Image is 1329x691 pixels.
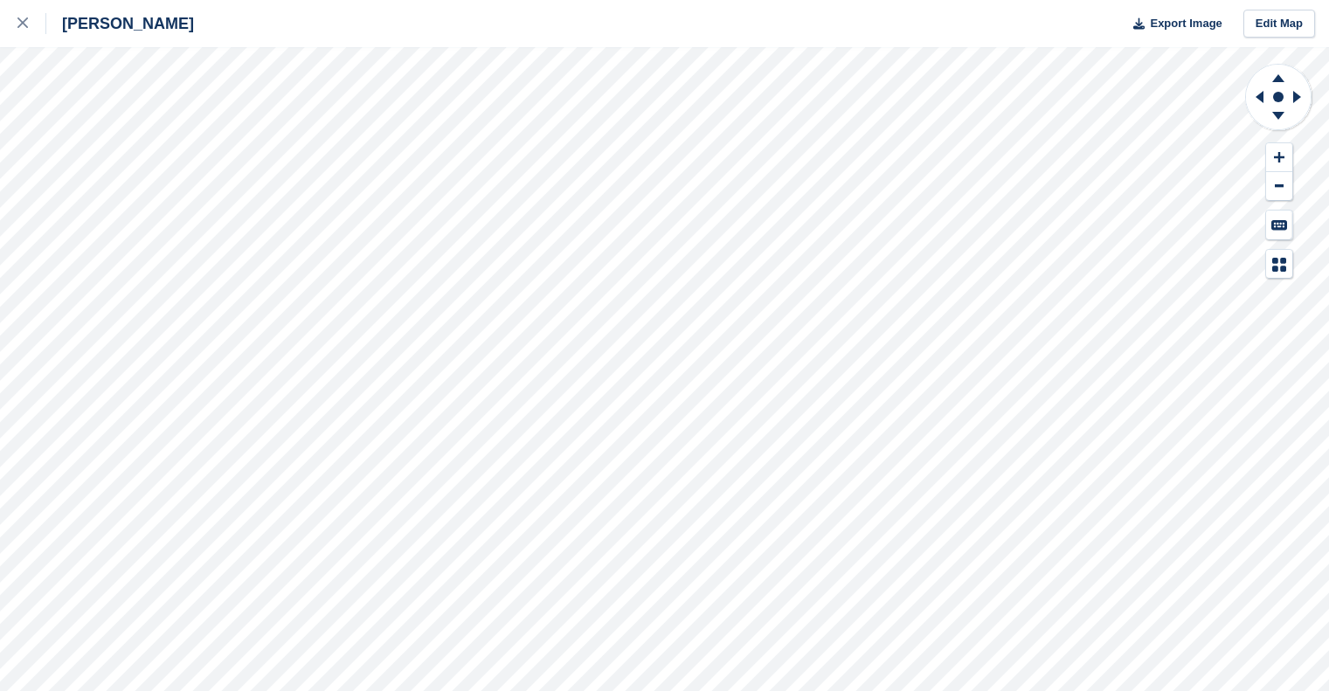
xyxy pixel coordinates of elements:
button: Map Legend [1266,250,1292,279]
div: [PERSON_NAME] [46,13,194,34]
button: Zoom In [1266,143,1292,172]
a: Edit Map [1243,10,1315,38]
span: Export Image [1150,15,1222,32]
button: Keyboard Shortcuts [1266,211,1292,239]
button: Export Image [1123,10,1222,38]
button: Zoom Out [1266,172,1292,201]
